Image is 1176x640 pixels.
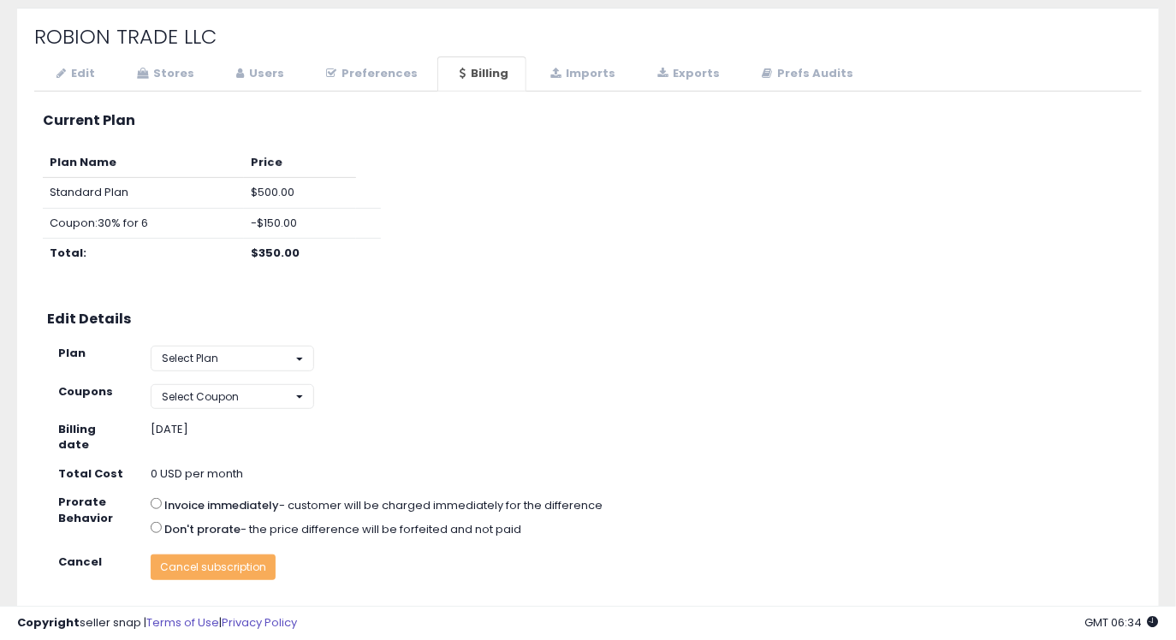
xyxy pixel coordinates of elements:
[43,113,1133,128] h3: Current Plan
[43,148,244,178] th: Plan Name
[58,383,113,400] strong: Coupons
[151,554,276,580] button: Cancel subscription
[43,178,244,209] td: Standard Plan
[635,56,738,92] a: Exports
[151,422,402,438] div: [DATE]
[164,522,241,538] label: Don't prorate
[214,56,302,92] a: Users
[162,351,218,365] span: Select Plan
[739,56,871,92] a: Prefs Audits
[244,178,356,209] td: $500.00
[50,245,86,261] b: Total:
[58,465,123,482] strong: Total Cost
[1085,614,1159,631] span: 2025-08-15 06:34 GMT
[58,494,113,526] strong: Prorate Behavior
[17,614,80,631] strong: Copyright
[115,56,212,92] a: Stores
[244,148,356,178] th: Price
[58,554,102,570] strong: Cancel
[162,389,239,404] span: Select Coupon
[47,311,1129,327] h3: Edit Details
[151,384,314,409] button: Select Coupon
[151,346,314,370] button: Select Plan
[34,26,1142,48] h2: ROBION TRADE LLC
[251,245,300,261] b: $350.00
[304,56,436,92] a: Preferences
[528,56,633,92] a: Imports
[17,615,297,631] div: seller snap | |
[146,614,219,631] a: Terms of Use
[222,614,297,631] a: Privacy Policy
[164,498,279,514] label: Invoice immediately
[244,208,356,239] td: -$150.00
[34,56,113,92] a: Edit
[138,495,877,542] div: - customer will be charged immediately for the difference - the price difference will be forfeite...
[437,56,526,92] a: Billing
[138,466,415,483] div: 0 USD per month
[58,421,96,453] strong: Billing date
[58,345,86,361] strong: Plan
[43,208,244,239] td: Coupon: 30% for 6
